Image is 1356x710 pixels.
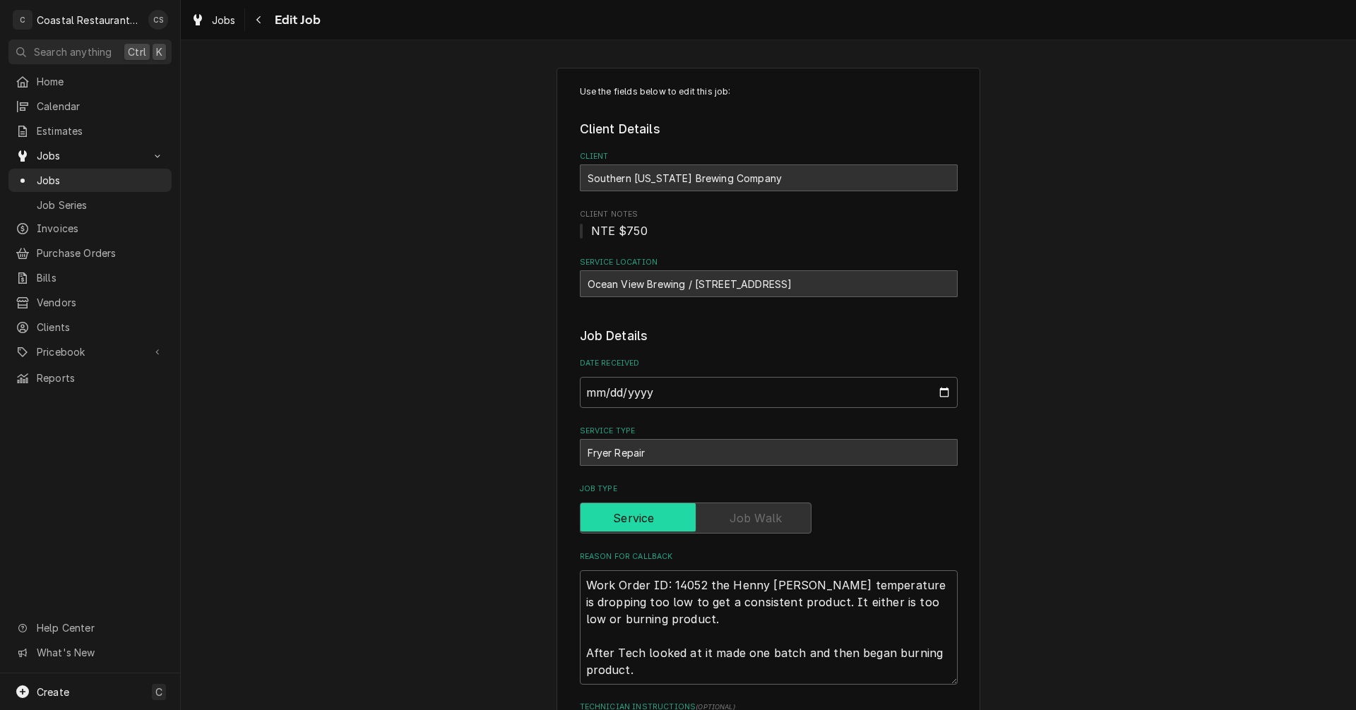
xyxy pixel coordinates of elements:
span: Estimates [37,124,165,138]
span: Invoices [37,221,165,236]
button: Navigate back [248,8,270,31]
legend: Job Details [580,327,958,345]
div: Coastal Restaurant Repair [37,13,141,28]
span: Calendar [37,99,165,114]
input: yyyy-mm-dd [580,377,958,408]
span: What's New [37,645,163,660]
label: Service Type [580,426,958,437]
a: Invoices [8,217,172,240]
div: Service [580,503,958,534]
a: Reports [8,366,172,390]
span: Jobs [37,148,143,163]
a: Home [8,70,172,93]
div: CS [148,10,168,30]
span: C [155,685,162,699]
div: Fryer Repair [580,439,958,466]
div: Southern Delaware Brewing Company [580,164,958,191]
textarea: Work Order ID: 14052 the Henny [PERSON_NAME] temperature is dropping too low to get a consistent ... [580,570,958,685]
span: Jobs [37,173,165,188]
div: Service Type [580,426,958,466]
span: NTE $750 [591,224,648,238]
a: Job Series [8,193,172,217]
span: Ctrl [128,44,146,59]
legend: Client Details [580,120,958,138]
span: Purchase Orders [37,246,165,260]
div: Reason For Callback [580,551,958,685]
span: Client Notes [580,209,958,220]
span: Jobs [212,13,236,28]
label: Date Received [580,358,958,369]
a: Jobs [185,8,242,32]
div: Client Notes [580,209,958,239]
label: Reason For Callback [580,551,958,562]
span: Pricebook [37,344,143,359]
a: Estimates [8,119,172,143]
a: Clients [8,315,172,339]
span: Client Notes [580,222,958,239]
a: Jobs [8,169,172,192]
label: Client [580,151,958,162]
a: Vendors [8,291,172,314]
div: Client [580,151,958,191]
span: K [156,44,162,59]
div: C [13,10,32,30]
div: Job Type [580,483,958,534]
a: Go to Help Center [8,616,172,639]
a: Go to Jobs [8,144,172,167]
span: Bills [37,270,165,285]
span: Reports [37,371,165,385]
span: Edit Job [270,11,321,30]
label: Job Type [580,483,958,495]
span: Home [37,74,165,89]
div: Chris Sockriter's Avatar [148,10,168,30]
div: Service Location [580,257,958,297]
button: Search anythingCtrlK [8,40,172,64]
label: Service Location [580,257,958,268]
a: Go to Pricebook [8,340,172,363]
span: Clients [37,320,165,335]
span: Vendors [37,295,165,310]
span: Help Center [37,620,163,635]
p: Use the fields below to edit this job: [580,85,958,98]
span: Create [37,686,69,698]
span: Job Series [37,198,165,212]
span: Search anything [34,44,112,59]
div: Date Received [580,358,958,408]
div: Ocean View Brewing / 85 Atlantic Ave, Ocean View, DE 19970 [580,270,958,297]
a: Bills [8,266,172,289]
a: Go to What's New [8,641,172,664]
a: Calendar [8,95,172,118]
a: Purchase Orders [8,241,172,265]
